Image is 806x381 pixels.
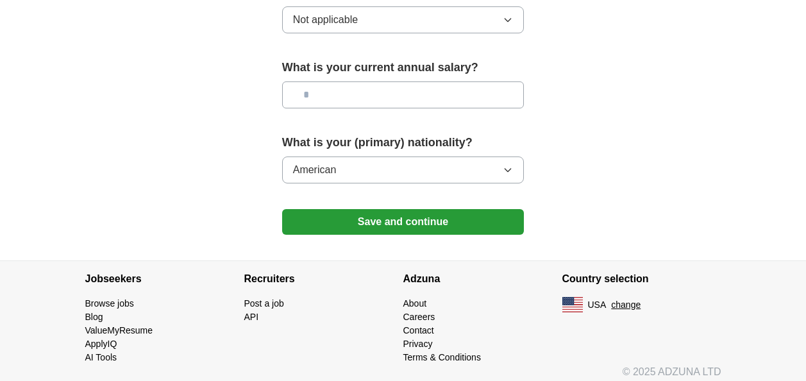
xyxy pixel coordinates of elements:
label: What is your current annual salary? [282,59,525,76]
a: Careers [403,312,435,322]
img: US flag [562,297,583,312]
a: Contact [403,325,434,335]
h4: Country selection [562,261,721,297]
button: American [282,157,525,183]
a: ApplyIQ [85,339,117,349]
a: Terms & Conditions [403,352,481,362]
label: What is your (primary) nationality? [282,134,525,151]
span: Not applicable [293,12,358,28]
button: Not applicable [282,6,525,33]
a: Privacy [403,339,433,349]
button: change [611,298,641,312]
a: Browse jobs [85,298,134,309]
a: Post a job [244,298,284,309]
a: About [403,298,427,309]
a: ValueMyResume [85,325,153,335]
a: API [244,312,259,322]
a: AI Tools [85,352,117,362]
a: Blog [85,312,103,322]
span: American [293,162,337,178]
button: Save and continue [282,209,525,235]
span: USA [588,298,607,312]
